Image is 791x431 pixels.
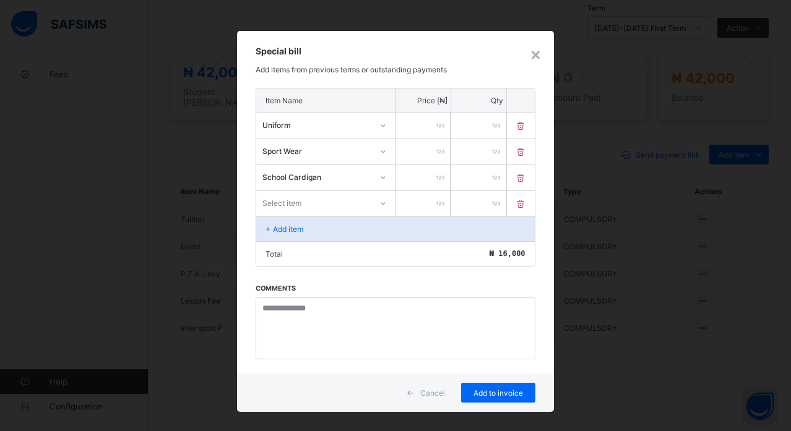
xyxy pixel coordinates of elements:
[262,173,373,182] div: School Cardigan
[266,249,283,258] p: Total
[262,121,373,130] div: Uniform
[262,147,373,156] div: Sport Wear
[420,388,445,398] span: Cancel
[490,249,525,258] span: ₦ 16,000
[454,96,503,105] p: Qty
[256,46,535,56] h3: Special bill
[470,388,526,398] span: Add to invoice
[262,191,301,215] div: Select item
[273,224,303,234] p: Add item
[399,96,447,105] p: Price [₦]
[530,43,542,64] div: ×
[256,65,535,74] p: Add items from previous terms or outstanding payments
[266,96,386,105] p: Item Name
[256,284,296,292] label: Comments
